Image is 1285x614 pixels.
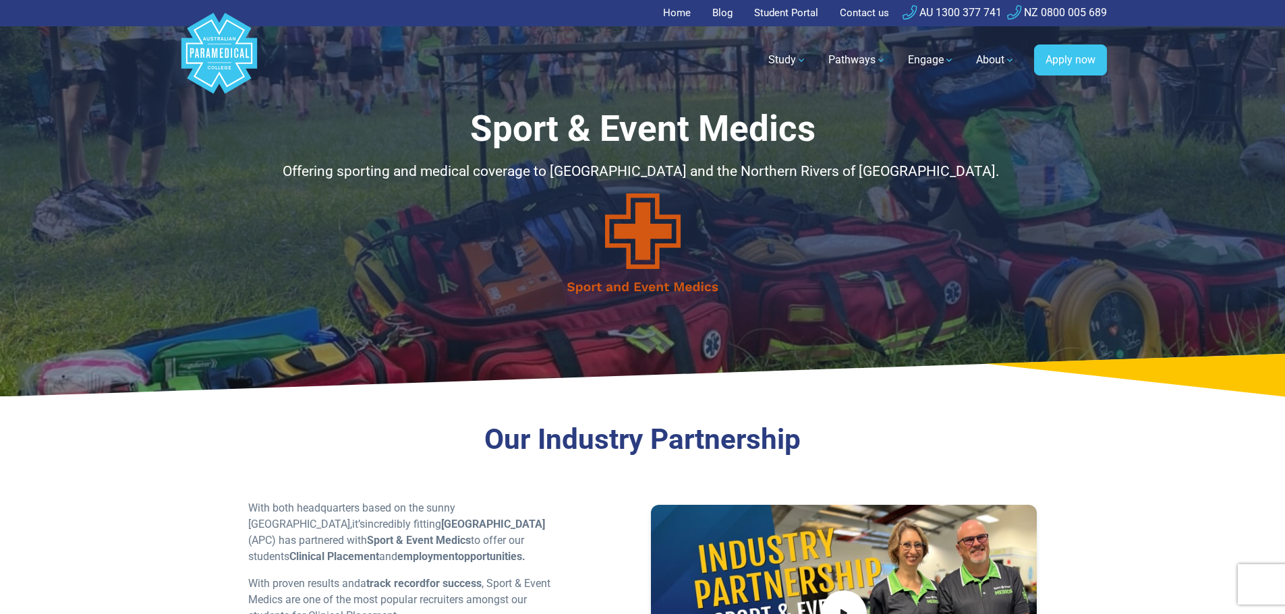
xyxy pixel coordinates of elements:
span: With both headquarters based on the sunny [GEOGRAPHIC_DATA], [248,501,455,530]
span: a [360,577,426,590]
a: AU 1300 377 741 [903,6,1002,19]
span: opportunities [458,550,522,563]
a: Apply now [1034,44,1107,75]
strong: [GEOGRAPHIC_DATA] [441,518,545,530]
h3: Our Industry Partnership [248,423,1037,457]
span: Offering sporting and medical coverage to [GEOGRAPHIC_DATA] and the Northern Rivers of [GEOGRAPHI... [283,163,1000,179]
a: NZ 0800 005 689 [1007,6,1107,19]
span: and [379,550,397,563]
strong: track record [366,577,426,590]
h1: Sport & Event Medics [248,108,1037,150]
span: . [522,550,525,563]
a: Engage [900,41,963,79]
span: employment [397,550,458,563]
span: Clinical Placement [289,550,379,563]
span: With proven results and [248,577,360,590]
strong: Sport & Event Medics [367,534,471,547]
a: Study [760,41,815,79]
span: incredibly fitting (APC) has partnered with to offer our students [248,518,545,563]
strong: for success [426,577,482,590]
a: About [968,41,1023,79]
img: Sport and Event Medics Logo. [567,193,718,294]
a: Pathways [820,41,894,79]
span: it’s [352,518,365,530]
a: Australian Paramedical College [179,26,260,94]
